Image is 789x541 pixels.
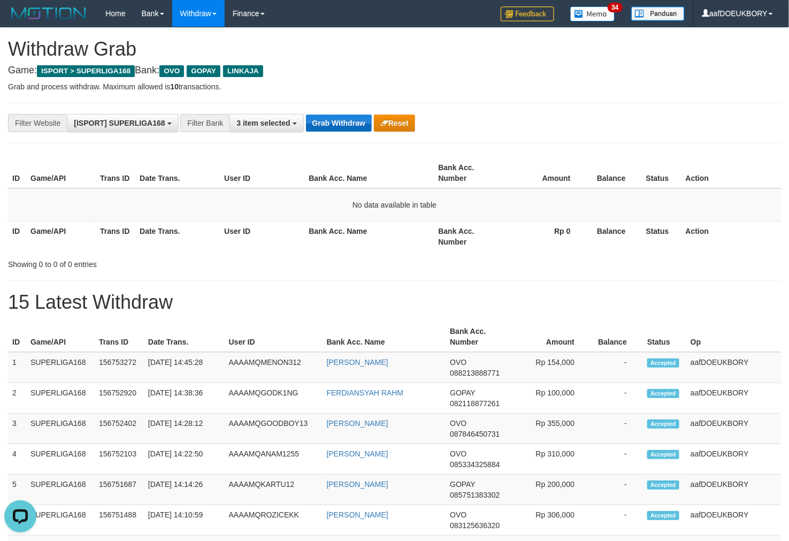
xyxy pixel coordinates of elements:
td: aafDOEUKBORY [686,383,781,414]
td: AAAAMQGOODBOY13 [225,414,323,444]
span: Copy 082118877261 to clipboard [450,399,500,408]
th: Amount [504,158,587,188]
span: 3 item selected [236,119,290,127]
th: Game/API [26,158,96,188]
th: Trans ID [96,158,135,188]
td: 5 [8,475,26,505]
th: User ID [220,221,304,252]
td: [DATE] 14:10:59 [144,505,225,536]
button: Open LiveChat chat widget [4,4,36,36]
th: ID [8,158,26,188]
th: Date Trans. [144,322,225,352]
a: [PERSON_NAME] [327,510,388,519]
td: SUPERLIGA168 [26,444,95,475]
td: 156753272 [95,352,144,383]
th: Action [681,158,781,188]
td: SUPERLIGA168 [26,475,95,505]
th: Game/API [26,322,95,352]
th: ID [8,322,26,352]
th: Bank Acc. Number [434,158,504,188]
div: Showing 0 to 0 of 0 entries [8,255,321,270]
td: - [591,352,643,383]
td: Rp 100,000 [512,383,591,414]
span: OVO [450,510,466,519]
img: Feedback.jpg [501,6,554,21]
span: [ISPORT] SUPERLIGA168 [74,119,165,127]
td: AAAAMQROZICEKK [225,505,323,536]
strong: 10 [170,82,179,91]
span: GOPAY [450,480,475,489]
th: Rp 0 [504,221,587,252]
td: 156752103 [95,444,144,475]
th: Date Trans. [135,158,220,188]
span: Accepted [647,420,679,429]
td: 2 [8,383,26,414]
div: Filter Website [8,114,67,132]
td: - [591,444,643,475]
span: Copy 085751383302 to clipboard [450,491,500,499]
td: aafDOEUKBORY [686,475,781,505]
span: Copy 085334325884 to clipboard [450,460,500,469]
p: Grab and process withdraw. Maximum allowed is transactions. [8,81,781,92]
span: GOPAY [450,388,475,397]
td: SUPERLIGA168 [26,383,95,414]
span: Copy 088213888771 to clipboard [450,369,500,377]
td: 3 [8,414,26,444]
span: ISPORT > SUPERLIGA168 [37,65,135,77]
button: Grab Withdraw [306,115,372,132]
span: OVO [450,358,466,367]
img: Button%20Memo.svg [570,6,615,21]
span: Copy 087846450731 to clipboard [450,430,500,438]
td: Rp 310,000 [512,444,591,475]
td: Rp 355,000 [512,414,591,444]
th: Bank Acc. Number [446,322,512,352]
th: Action [681,221,781,252]
span: Accepted [647,450,679,459]
th: Status [642,221,681,252]
td: Rp 200,000 [512,475,591,505]
td: Rp 306,000 [512,505,591,536]
th: Trans ID [96,221,135,252]
td: aafDOEUKBORY [686,505,781,536]
td: SUPERLIGA168 [26,414,95,444]
td: AAAAMQGODK1NG [225,383,323,414]
td: [DATE] 14:14:26 [144,475,225,505]
td: No data available in table [8,188,781,222]
td: aafDOEUKBORY [686,414,781,444]
td: AAAAMQKARTU12 [225,475,323,505]
td: - [591,475,643,505]
td: [DATE] 14:38:36 [144,383,225,414]
span: OVO [159,65,184,77]
img: MOTION_logo.png [8,5,89,21]
td: 156751488 [95,505,144,536]
h1: Withdraw Grab [8,39,781,60]
th: User ID [220,158,304,188]
td: SUPERLIGA168 [26,505,95,536]
th: Trans ID [95,322,144,352]
th: User ID [225,322,323,352]
td: 156751687 [95,475,144,505]
td: - [591,505,643,536]
img: panduan.png [631,6,685,21]
a: [PERSON_NAME] [327,419,388,428]
td: AAAAMQMENON312 [225,352,323,383]
span: OVO [450,419,466,428]
td: 1 [8,352,26,383]
td: [DATE] 14:45:28 [144,352,225,383]
th: Balance [591,322,643,352]
th: Bank Acc. Number [434,221,504,252]
span: OVO [450,449,466,458]
h4: Game: Bank: [8,65,781,76]
td: aafDOEUKBORY [686,352,781,383]
span: Accepted [647,359,679,368]
h1: 15 Latest Withdraw [8,292,781,313]
th: Game/API [26,221,96,252]
span: Accepted [647,481,679,490]
th: Bank Acc. Name [304,158,434,188]
th: Bank Acc. Name [323,322,446,352]
span: Copy 083125636320 to clipboard [450,521,500,530]
div: Filter Bank [180,114,229,132]
a: [PERSON_NAME] [327,449,388,458]
td: [DATE] 14:22:50 [144,444,225,475]
td: aafDOEUKBORY [686,444,781,475]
